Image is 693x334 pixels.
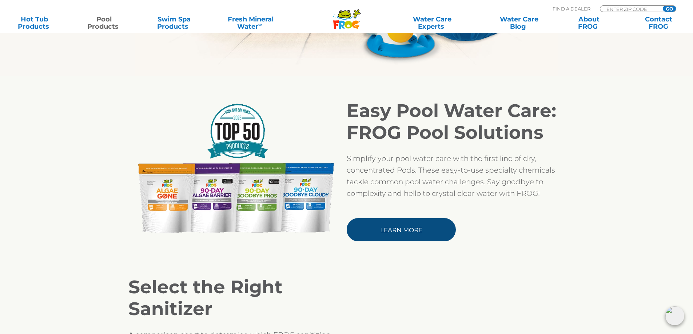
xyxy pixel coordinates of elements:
p: Find A Dealer [553,5,590,12]
a: Swim SpaProducts [147,16,201,30]
img: openIcon [665,306,684,325]
a: PoolProducts [77,16,131,30]
input: Zip Code Form [606,6,655,12]
input: GO [663,6,676,12]
a: Fresh MineralWater∞ [216,16,284,30]
a: Hot TubProducts [7,16,61,30]
img: FROG_Pool-Solutions-Product-Line-Pod_PSN Award_LR [128,100,347,238]
h2: Easy Pool Water Care: FROG Pool Solutions [347,100,565,144]
a: Water CareBlog [492,16,546,30]
a: ContactFROG [632,16,686,30]
h2: Select the Right Sanitizer [128,276,347,320]
sup: ∞ [258,21,262,27]
a: Water CareExperts [388,16,476,30]
a: Learn More [347,218,456,241]
p: Simplify your pool water care with the first line of dry, concentrated Pods. These easy-to-use sp... [347,153,565,199]
a: AboutFROG [562,16,616,30]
